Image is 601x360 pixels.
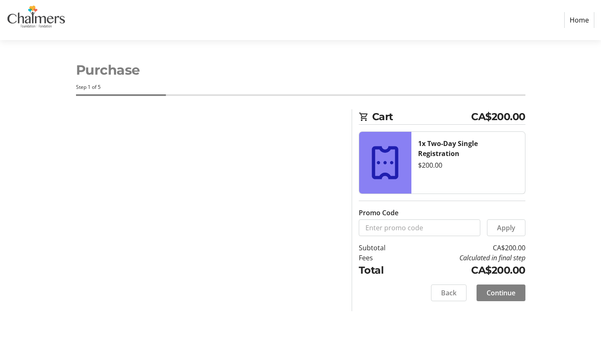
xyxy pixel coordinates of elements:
span: Apply [497,223,515,233]
img: Chalmers Foundation's Logo [7,3,66,37]
button: Continue [477,284,525,301]
label: Promo Code [359,208,398,218]
td: CA$200.00 [407,243,525,253]
td: Subtotal [359,243,407,253]
div: Step 1 of 5 [76,83,525,91]
button: Apply [487,219,525,236]
td: CA$200.00 [407,263,525,278]
span: Back [441,288,456,298]
div: $200.00 [418,160,518,170]
span: CA$200.00 [471,109,525,124]
input: Enter promo code [359,219,480,236]
td: Total [359,263,407,278]
strong: 1x Two-Day Single Registration [418,139,478,158]
a: Home [564,12,594,28]
span: Cart [372,109,472,124]
td: Calculated in final step [407,253,525,263]
td: Fees [359,253,407,263]
span: Continue [487,288,515,298]
button: Back [431,284,467,301]
h1: Purchase [76,60,525,80]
